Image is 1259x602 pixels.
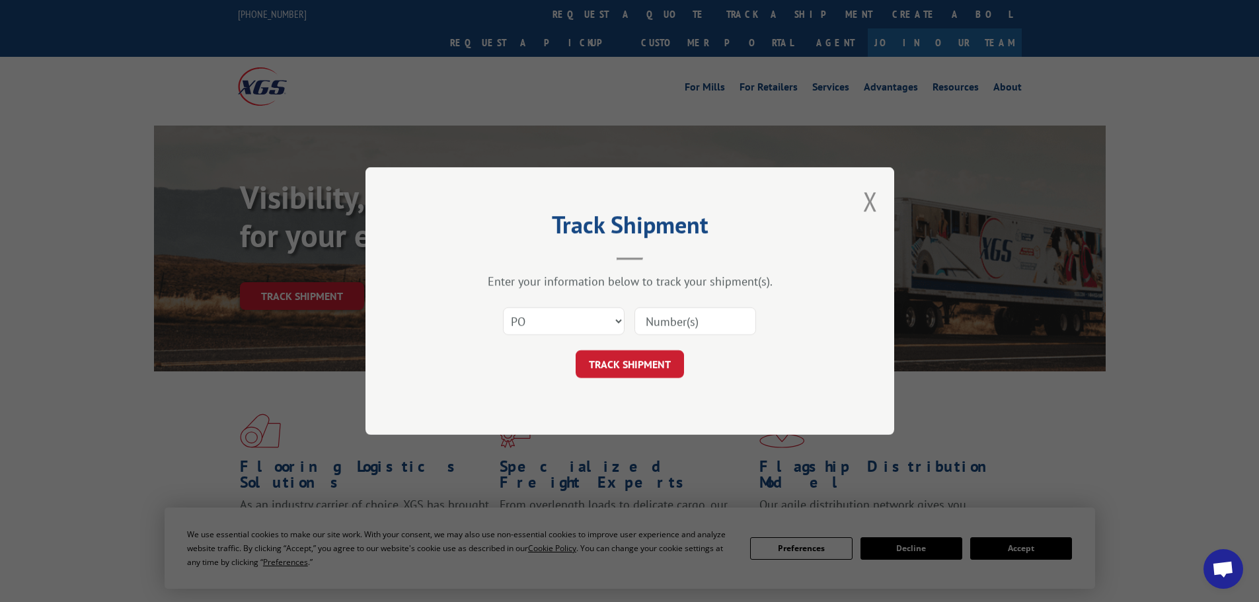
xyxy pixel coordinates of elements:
h2: Track Shipment [432,215,828,241]
div: Enter your information below to track your shipment(s). [432,274,828,289]
div: Open chat [1203,549,1243,589]
button: TRACK SHIPMENT [576,350,684,378]
button: Close modal [863,184,878,219]
input: Number(s) [634,307,756,335]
